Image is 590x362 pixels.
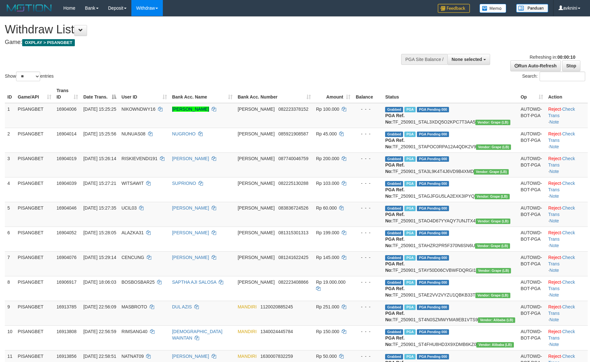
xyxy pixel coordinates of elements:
[316,280,346,285] span: Rp 19.000.000
[383,202,518,227] td: TF_250901_STAO4D67YYAQY7UNJTX4
[316,156,339,161] span: Rp 200.000
[316,255,339,260] span: Rp 145.000
[383,227,518,251] td: TF_250901_STAHZR2PR5F370N6SN6U
[238,280,275,285] span: [PERSON_NAME]
[316,329,339,334] span: Rp 150.000
[15,152,54,177] td: PISANGBET
[83,354,116,359] span: [DATE] 22:58:51
[15,301,54,325] td: PISANGBET
[83,329,116,334] span: [DATE] 22:56:59
[5,152,15,177] td: 3
[417,255,449,261] span: PGA Pending
[316,131,337,136] span: Rp 45.000
[476,219,511,224] span: Vendor URL: https://dashboard.q2checkout.com/secure
[15,251,54,276] td: PISANGBET
[385,255,403,261] span: Grabbed
[447,54,490,65] button: None selected
[121,205,136,211] span: UCIL03
[404,305,416,310] span: Marked by avkyakub
[546,301,588,325] td: · ·
[5,251,15,276] td: 7
[5,202,15,227] td: 5
[548,107,575,118] a: Check Trans
[385,261,404,273] b: PGA Ref. No:
[546,85,588,103] th: Action
[385,305,403,310] span: Grabbed
[550,194,559,199] a: Note
[530,55,575,60] span: Refreshing in:
[356,180,380,186] div: - - -
[383,152,518,177] td: TF_250901_STA3L9K4T4J6VD9B4XMD
[385,230,403,236] span: Grabbed
[404,107,416,112] span: Marked by avkedw
[83,131,116,136] span: [DATE] 15:25:56
[5,72,54,81] label: Show entries
[172,280,216,285] a: SAPTHA AJI SALOSA
[172,354,209,359] a: [PERSON_NAME]
[518,227,546,251] td: AUTOWD-BOT-PGA
[404,132,416,137] span: Marked by avkedw
[548,181,575,192] a: Check Trans
[383,85,518,103] th: Status
[548,230,575,242] a: Check Trans
[5,177,15,202] td: 4
[83,107,116,112] span: [DATE] 15:25:25
[557,55,575,60] strong: 00:00:10
[238,354,257,359] span: MANDIRI
[385,138,404,149] b: PGA Ref. No:
[546,128,588,152] td: · ·
[548,230,561,235] a: Reject
[5,103,15,128] td: 1
[278,181,308,186] span: Copy 082225130288 to clipboard
[404,255,416,261] span: Marked by avkedw
[57,205,76,211] span: 16904046
[356,353,380,359] div: - - -
[172,255,209,260] a: [PERSON_NAME]
[260,329,293,334] span: Copy 1340024445784 to clipboard
[172,205,209,211] a: [PERSON_NAME]
[121,255,144,260] span: CENCUNG
[548,304,561,309] a: Reject
[260,304,293,309] span: Copy 1120020885245 to clipboard
[278,131,308,136] span: Copy 085921908587 to clipboard
[121,131,145,136] span: NUNUAS08
[546,325,588,350] td: · ·
[476,342,514,348] span: Vendor URL: https://dashboard.q2checkout.com/secure
[548,205,575,217] a: Check Trans
[475,194,510,199] span: Vendor URL: https://dashboard.q2checkout.com/secure
[278,205,308,211] span: Copy 083836724526 to clipboard
[404,329,416,335] span: Marked by avkyakub
[172,156,209,161] a: [PERSON_NAME]
[83,181,116,186] span: [DATE] 15:27:21
[121,230,144,235] span: ALAZKA31
[478,317,515,323] span: Vendor URL: https://dashboard.q2checkout.com/secure
[404,181,416,186] span: Marked by avkedw
[83,156,116,161] span: [DATE] 15:26:14
[121,304,147,309] span: MASBROTO
[417,305,449,310] span: PGA Pending
[172,304,192,309] a: DUL AZIS
[15,202,54,227] td: PISANGBET
[238,205,275,211] span: [PERSON_NAME]
[238,230,275,235] span: [PERSON_NAME]
[172,329,223,340] a: [DEMOGRAPHIC_DATA] WAINTAN
[356,304,380,310] div: - - -
[404,354,416,359] span: Marked by avkyakub
[550,292,559,297] a: Note
[5,23,387,36] h1: Withdraw List
[385,311,404,322] b: PGA Ref. No:
[516,4,548,13] img: panduan.png
[417,107,449,112] span: PGA Pending
[57,280,76,285] span: 16906917
[316,205,337,211] span: Rp 60.000
[385,280,403,285] span: Grabbed
[57,304,76,309] span: 16913785
[353,85,383,103] th: Balance
[170,85,235,103] th: Bank Acc. Name: activate to sort column ascending
[417,354,449,359] span: PGA Pending
[438,4,470,13] img: Feedback.jpg
[548,280,561,285] a: Reject
[404,230,416,236] span: Marked by avkedw
[385,237,404,248] b: PGA Ref. No:
[57,230,76,235] span: 16904052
